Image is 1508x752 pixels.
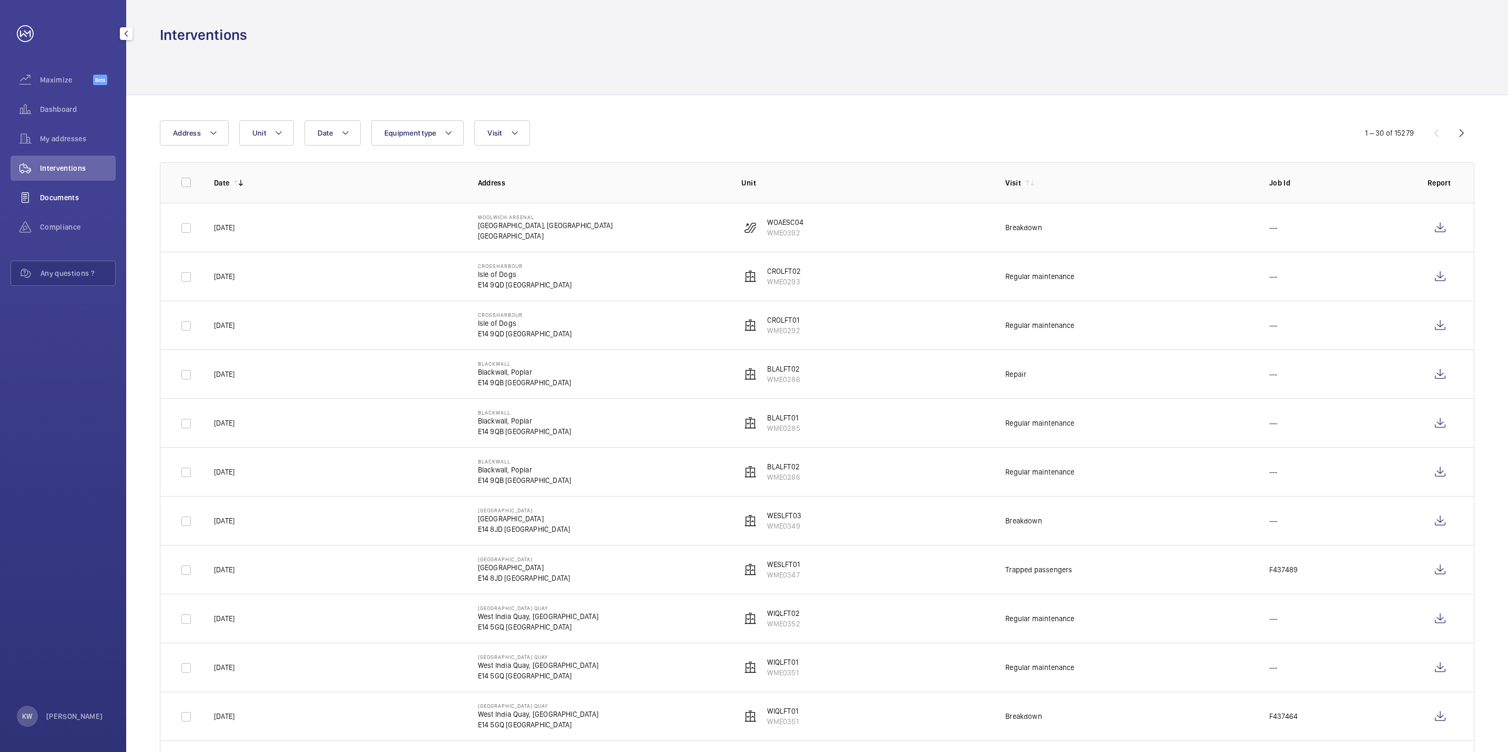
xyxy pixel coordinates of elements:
p: CROLFT02 [767,266,800,276]
p: West India Quay, [GEOGRAPHIC_DATA] [478,709,598,719]
p: Blackwall [478,360,572,367]
p: WME0292 [767,325,800,336]
img: elevator.svg [744,319,757,332]
div: Regular maintenance [1005,467,1074,477]
div: Breakdown [1005,516,1042,526]
p: Crossharbour [478,263,572,269]
p: BLALFT02 [767,461,800,472]
p: Blackwall, Poplar [478,416,572,426]
div: 1 – 30 of 15279 [1365,128,1414,138]
div: Repair [1005,369,1026,379]
p: Blackwall [478,458,572,465]
p: [GEOGRAPHIC_DATA] Quay [478,605,598,611]
p: BLALFT02 [767,364,800,374]
p: WIQLFT02 [767,608,800,619]
p: --- [1269,662,1278,673]
p: Isle of Dogs [478,269,572,280]
p: BLALFT01 [767,413,800,423]
div: Breakdown [1005,711,1042,722]
span: Any questions ? [40,268,115,279]
p: WOAESC04 [767,217,803,228]
img: elevator.svg [744,270,757,283]
span: Maximize [40,75,93,85]
p: WME0352 [767,619,800,629]
p: [GEOGRAPHIC_DATA] [478,513,570,524]
p: [GEOGRAPHIC_DATA], [GEOGRAPHIC_DATA] [478,220,613,231]
p: Blackwall, Poplar [478,367,572,377]
p: [DATE] [214,271,235,282]
button: Equipment type [371,120,464,146]
div: Regular maintenance [1005,662,1074,673]
img: elevator.svg [744,612,757,625]
p: [DATE] [214,516,235,526]
p: --- [1269,369,1278,379]
p: [GEOGRAPHIC_DATA] [478,562,570,573]
p: E14 9QB [GEOGRAPHIC_DATA] [478,377,572,388]
p: Visit [1005,178,1021,188]
p: E14 8JD [GEOGRAPHIC_DATA] [478,573,570,583]
p: West India Quay, [GEOGRAPHIC_DATA] [478,660,598,671]
p: Woolwich Arsenal [478,214,613,220]
div: Regular maintenance [1005,418,1074,428]
p: Job Id [1269,178,1411,188]
span: Address [173,129,201,137]
img: elevator.svg [744,466,757,478]
p: [GEOGRAPHIC_DATA] [478,507,570,513]
p: WIQLFT01 [767,657,798,667]
span: Interventions [40,163,116,173]
span: Visit [487,129,502,137]
img: elevator.svg [744,710,757,723]
p: WESLFT01 [767,559,799,570]
div: Regular maintenance [1005,613,1074,624]
p: Crossharbour [478,312,572,318]
p: WME0293 [767,276,800,287]
p: [DATE] [214,662,235,673]
p: [GEOGRAPHIC_DATA] [478,231,613,241]
h1: Interventions [160,25,247,45]
p: WESLFT03 [767,510,801,521]
p: [DATE] [214,418,235,428]
p: Report [1428,178,1453,188]
p: E14 9QD [GEOGRAPHIC_DATA] [478,328,572,339]
p: WME0392 [767,228,803,238]
span: Date [318,129,333,137]
p: E14 5GQ [GEOGRAPHIC_DATA] [478,671,598,681]
button: Visit [474,120,529,146]
p: Date [214,178,229,188]
img: elevator.svg [744,417,757,429]
p: [DATE] [214,613,235,624]
p: [DATE] [214,467,235,477]
button: Date [304,120,361,146]
p: --- [1269,222,1278,233]
div: Breakdown [1005,222,1042,233]
button: Unit [239,120,294,146]
p: --- [1269,516,1278,526]
p: KW [22,711,32,722]
p: Blackwall [478,409,572,416]
img: elevator.svg [744,563,757,576]
p: [DATE] [214,564,235,575]
img: elevator.svg [744,368,757,380]
p: WME0351 [767,667,798,678]
p: WME0347 [767,570,799,580]
p: E14 9QB [GEOGRAPHIC_DATA] [478,426,572,437]
p: WME0286 [767,472,800,482]
p: E14 8JD [GEOGRAPHIC_DATA] [478,524,570,534]
p: WME0285 [767,423,800,434]
p: West India Quay, [GEOGRAPHIC_DATA] [478,611,598,622]
p: --- [1269,418,1278,428]
p: CROLFT01 [767,315,800,325]
span: Equipment type [384,129,436,137]
p: Blackwall, Poplar [478,465,572,475]
p: --- [1269,271,1278,282]
span: Compliance [40,222,116,232]
p: Isle of Dogs [478,318,572,328]
span: Unit [252,129,266,137]
p: F437489 [1269,564,1298,575]
p: Address [478,178,725,188]
span: Beta [93,75,107,85]
p: [GEOGRAPHIC_DATA] Quay [478,654,598,660]
p: WME0351 [767,716,798,727]
span: Documents [40,192,116,203]
div: Trapped passengers [1005,564,1072,575]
